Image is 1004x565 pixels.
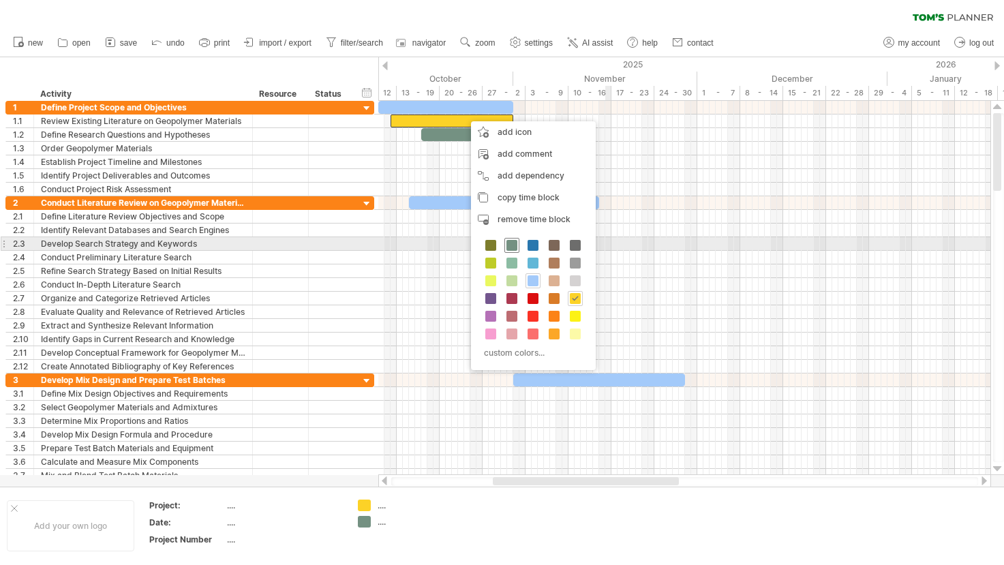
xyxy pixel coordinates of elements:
[624,34,662,52] a: help
[13,237,33,250] div: 2.3
[687,38,714,48] span: contact
[28,38,43,48] span: new
[227,517,341,528] div: ....
[13,360,33,373] div: 2.12
[582,38,613,48] span: AI assist
[471,165,596,187] div: add dependency
[654,86,697,100] div: 24 - 30
[13,196,33,209] div: 2
[568,86,611,100] div: 10 - 16
[13,387,33,400] div: 3.1
[41,346,245,359] div: Develop Conceptual Framework for Geopolymer Materials
[72,38,91,48] span: open
[166,38,185,48] span: undo
[40,87,245,101] div: Activity
[526,86,568,100] div: 3 - 9
[13,292,33,305] div: 2.7
[898,38,940,48] span: my account
[41,455,245,468] div: Calculate and Measure Mix Components
[315,87,345,101] div: Status
[13,183,33,196] div: 1.6
[41,264,245,277] div: Refine Search Strategy Based on Initial Results
[241,34,316,52] a: import / export
[13,333,33,346] div: 2.10
[41,414,245,427] div: Determine Mix Proportions and Ratios
[783,86,826,100] div: 15 - 21
[41,128,245,141] div: Define Research Questions and Hypotheses
[41,210,245,223] div: Define Literature Review Objectives and Scope
[440,86,483,100] div: 20 - 26
[41,114,245,127] div: Review Existing Literature on Geopolymer Materials
[397,86,440,100] div: 13 - 19
[13,373,33,386] div: 3
[41,142,245,155] div: Order Geopolymer Materials
[41,196,245,209] div: Conduct Literature Review on Geopolymer Materials
[483,86,526,100] div: 27 - 2
[41,305,245,318] div: Evaluate Quality and Relevance of Retrieved Articles
[41,442,245,455] div: Prepare Test Batch Materials and Equipment
[41,319,245,332] div: Extract and Synthesize Relevant Information
[41,155,245,168] div: Establish Project Timeline and Milestones
[498,192,560,202] span: copy time block
[13,114,33,127] div: 1.1
[13,305,33,318] div: 2.8
[54,34,95,52] a: open
[259,87,301,101] div: Resource
[475,38,495,48] span: zoom
[41,292,245,305] div: Organize and Categorize Retrieved Articles
[41,169,245,182] div: Identify Project Deliverables and Outcomes
[955,86,998,100] div: 12 - 18
[149,517,224,528] div: Date:
[394,34,450,52] a: navigator
[457,34,499,52] a: zoom
[471,143,596,165] div: add comment
[7,500,134,551] div: Add your own logo
[13,169,33,182] div: 1.5
[41,387,245,400] div: Define Mix Design Objectives and Requirements
[13,251,33,264] div: 2.4
[513,72,697,86] div: November 2025
[41,401,245,414] div: Select Geopolymer Materials and Admixtures
[642,38,658,48] span: help
[951,34,998,52] a: log out
[611,86,654,100] div: 17 - 23
[323,72,513,86] div: October 2025
[697,86,740,100] div: 1 - 7
[564,34,617,52] a: AI assist
[41,373,245,386] div: Develop Mix Design and Prepare Test Batches
[227,534,341,545] div: ....
[13,414,33,427] div: 3.3
[525,38,553,48] span: settings
[912,86,955,100] div: 5 - 11
[13,346,33,359] div: 2.11
[13,469,33,482] div: 3.7
[41,224,245,236] div: Identify Relevant Databases and Search Engines
[41,101,245,114] div: Define Project Scope and Objectives
[196,34,234,52] a: print
[13,155,33,168] div: 1.4
[697,72,887,86] div: December 2025
[13,264,33,277] div: 2.5
[13,210,33,223] div: 2.1
[102,34,141,52] a: save
[13,278,33,291] div: 2.6
[13,442,33,455] div: 3.5
[471,121,596,143] div: add icon
[41,333,245,346] div: Identify Gaps in Current Research and Knowledge
[41,183,245,196] div: Conduct Project Risk Assessment
[214,38,230,48] span: print
[149,534,224,545] div: Project Number
[10,34,47,52] a: new
[148,34,189,52] a: undo
[880,34,944,52] a: my account
[869,86,912,100] div: 29 - 4
[478,343,585,362] div: custom colors...
[259,38,311,48] span: import / export
[669,34,718,52] a: contact
[13,128,33,141] div: 1.2
[341,38,383,48] span: filter/search
[41,428,245,441] div: Develop Mix Design Formula and Procedure
[120,38,137,48] span: save
[227,500,341,511] div: ....
[41,251,245,264] div: Conduct Preliminary Literature Search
